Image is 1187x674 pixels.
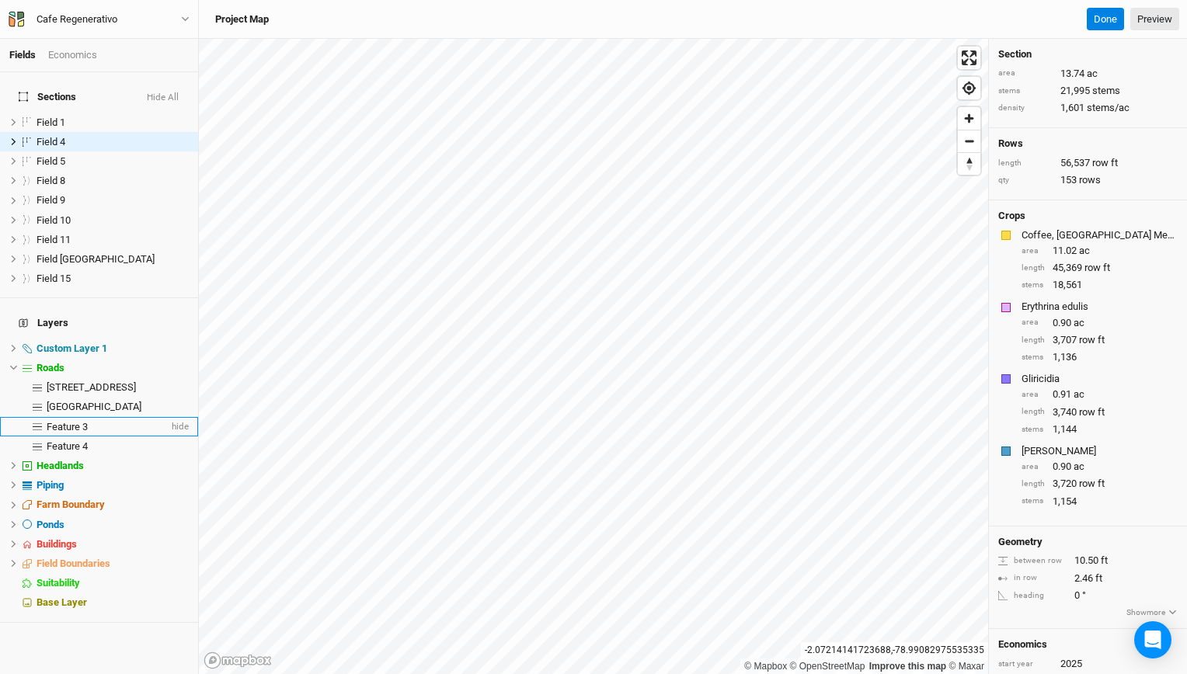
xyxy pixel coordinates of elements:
div: 0.90 [1022,316,1178,330]
span: ac [1079,244,1090,258]
div: 3,740 [1022,405,1178,419]
div: Custom Layer 1 [37,342,189,355]
div: 21,995 [998,84,1178,98]
div: Farm Road [47,401,189,413]
span: Field 4 [37,136,65,148]
span: [GEOGRAPHIC_DATA] [47,401,141,412]
h4: Layers [9,307,189,339]
span: row ft [1079,477,1105,491]
span: Headlands [37,460,84,471]
span: Buildings [37,538,77,550]
div: length [998,158,1053,169]
div: between row [998,555,1067,567]
span: Field 5 [37,155,65,167]
span: Field 15 [37,273,71,284]
button: Zoom out [958,130,980,152]
div: qty [998,175,1053,186]
div: 0 [998,589,1178,603]
span: ac [1087,67,1098,81]
div: Headlands [37,460,189,472]
button: Done [1087,8,1124,31]
div: 45,369 [1022,261,1178,275]
button: Reset bearing to north [958,152,980,175]
button: Hide All [146,92,179,103]
div: stems [1022,495,1045,507]
div: 1,601 [998,101,1178,115]
div: Field 5 [37,155,189,168]
div: -2.07214141723688 , -78.99082975535335 [801,642,988,658]
div: Feature 3 [47,421,169,433]
div: stems [1022,280,1045,291]
div: Cafe Regenerativo [37,12,117,27]
button: Cafe Regenerativo [8,11,190,28]
div: Field 15 [37,273,189,285]
span: Roads [37,362,64,373]
a: Mapbox [744,661,787,672]
span: row ft [1092,156,1118,170]
div: area [1022,245,1045,257]
div: area [1022,389,1045,401]
a: Improve this map [869,661,946,672]
div: Base Layer [37,596,189,609]
h4: Geometry [998,536,1043,548]
div: density [998,102,1053,114]
span: Ponds [37,519,64,530]
canvas: Map [199,39,988,674]
span: rows [1079,173,1101,187]
div: 1,144 [1022,422,1178,436]
a: OpenStreetMap [790,661,865,672]
div: Coffee, Brazil Mechanized Arabica [1022,228,1175,242]
div: Economics [48,48,97,62]
button: Showmore [1126,606,1178,620]
div: area [1022,461,1045,473]
div: Buildings [37,538,189,551]
span: ft [1101,554,1108,568]
div: 0.91 [1022,387,1178,401]
div: 11.02 [1022,244,1178,258]
span: Feature 4 [47,440,88,452]
div: 1,154 [1022,495,1178,509]
div: 2.46 [998,572,1178,585]
span: ft [1095,572,1102,585]
span: Enter fullscreen [958,47,980,69]
div: Field 8 [37,175,189,187]
div: length [1022,262,1045,274]
div: 18,561 [1022,278,1178,292]
button: Zoom in [958,107,980,130]
div: stems [998,85,1053,97]
a: Fields [9,49,36,61]
div: start year [998,658,1053,670]
a: Mapbox logo [204,651,272,669]
a: Preview [1130,8,1179,31]
div: area [998,68,1053,79]
div: 3,707 [1022,333,1178,347]
div: Farm Road 2 [47,381,189,394]
div: in row [998,572,1067,584]
div: Suitability [37,577,189,589]
h4: Section [998,48,1178,61]
div: Ponds [37,519,189,531]
div: 10.50 [998,554,1178,568]
div: stems [1022,352,1045,363]
div: Field 9 [37,194,189,207]
div: Roads [37,362,189,374]
div: length [1022,335,1045,346]
span: Reset bearing to north [958,153,980,175]
span: Field 9 [37,194,65,206]
span: Field 11 [37,234,71,245]
span: ° [1082,589,1086,603]
div: Field Boundaries [37,558,189,570]
div: Piping [37,479,189,492]
span: stems [1092,84,1120,98]
h4: Rows [998,137,1178,150]
div: 2025 [1060,657,1082,671]
h4: Economics [998,638,1178,651]
span: ac [1074,316,1084,330]
span: Sections [19,91,76,103]
span: Field 1 [37,116,65,128]
div: Field 13 Headland Field [37,253,189,266]
span: row ft [1079,405,1105,419]
div: Feature 4 [47,440,189,453]
span: Field Boundaries [37,558,110,569]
